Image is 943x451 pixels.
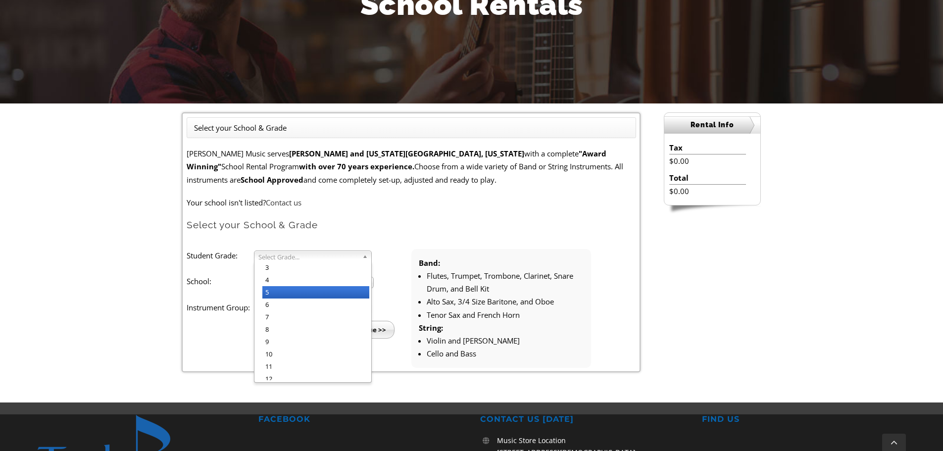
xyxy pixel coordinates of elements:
label: School: [187,275,254,288]
a: Contact us [266,198,301,207]
strong: School Approved [241,175,303,185]
li: 11 [262,360,369,373]
h2: FACEBOOK [258,414,463,425]
li: Tenor Sax and French Horn [427,308,584,321]
li: 12 [262,373,369,385]
strong: with over 70 years experience. [299,161,414,171]
li: 7 [262,311,369,323]
li: 8 [262,323,369,336]
p: Your school isn't listed? [187,196,636,209]
strong: [PERSON_NAME] and [US_STATE][GEOGRAPHIC_DATA], [US_STATE] [289,149,524,158]
li: Select your School & Grade [194,121,287,134]
li: Cello and Bass [427,347,584,360]
li: Total [669,171,746,185]
li: $0.00 [669,185,746,198]
li: 3 [262,261,369,274]
strong: String: [419,323,443,333]
li: $0.00 [669,154,746,167]
li: Tax [669,141,746,154]
h2: Select your School & Grade [187,219,636,231]
p: [PERSON_NAME] Music serves with a complete School Rental Program Choose from a wide variety of Ba... [187,147,636,186]
span: Select Grade... [258,251,358,263]
li: Violin and [PERSON_NAME] [427,334,584,347]
h2: Rental Info [664,116,760,134]
strong: Band: [419,258,440,268]
li: 9 [262,336,369,348]
img: sidebar-footer.png [664,205,761,214]
h2: FIND US [702,414,906,425]
h2: CONTACT US [DATE] [480,414,685,425]
li: Alto Sax, 3/4 Size Baritone, and Oboe [427,295,584,308]
label: Instrument Group: [187,301,254,314]
li: 10 [262,348,369,360]
li: Flutes, Trumpet, Trombone, Clarinet, Snare Drum, and Bell Kit [427,269,584,296]
li: 6 [262,299,369,311]
li: 4 [262,274,369,286]
label: Student Grade: [187,249,254,262]
li: 5 [262,286,369,299]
